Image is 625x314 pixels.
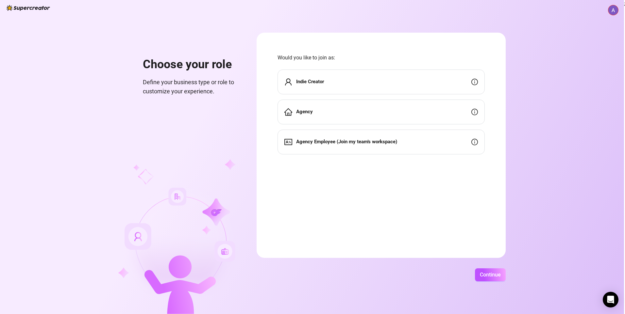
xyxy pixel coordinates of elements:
strong: Agency [296,109,313,115]
span: idcard [284,138,292,146]
span: Define your business type or role to customize your experience. [143,78,241,96]
span: info-circle [471,139,478,145]
div: Open Intercom Messenger [603,292,618,307]
span: user [284,78,292,86]
span: Would you like to join as: [278,54,485,62]
button: Continue [475,268,506,281]
span: Continue [480,272,501,278]
span: info-circle [471,109,478,115]
strong: Agency Employee (Join my team's workspace) [296,139,397,145]
img: logo [7,5,50,11]
img: ACg8ocKjmPBBbYSD7kMJNsI-l7TDkqs13cNe9KT57Wta83pxkJPt=s96-c [608,5,618,15]
span: info-circle [471,79,478,85]
span: home [284,108,292,116]
strong: Indie Creator [296,79,324,85]
h1: Choose your role [143,57,241,72]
